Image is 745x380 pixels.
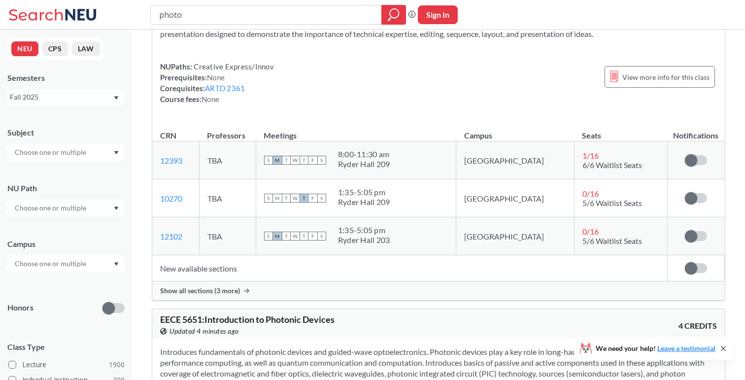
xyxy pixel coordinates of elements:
div: Campus [7,239,125,249]
th: Campus [456,120,574,141]
input: Choose one or multiple [10,202,93,214]
span: EECE 5651 : Introduction to Photonic Devices [160,314,335,325]
span: 4 CREDITS [678,320,717,331]
span: Show all sections (3 more) [160,286,240,295]
svg: Dropdown arrow [114,151,119,155]
span: 1 / 16 [582,151,599,160]
th: Professors [199,120,256,141]
span: T [282,194,291,203]
input: Choose one or multiple [10,146,93,158]
svg: Dropdown arrow [114,96,119,100]
span: Updated 4 minutes ago [169,326,239,337]
svg: Dropdown arrow [114,207,119,210]
div: Ryder Hall 209 [338,159,390,169]
span: F [308,194,317,203]
span: F [308,232,317,241]
div: Show all sections (3 more) [152,281,725,300]
span: T [300,194,308,203]
span: S [264,232,273,241]
p: Honors [7,302,34,313]
div: magnifying glass [381,5,406,25]
div: Fall 2025Dropdown arrow [7,89,125,105]
td: New available sections [152,255,667,281]
span: M [273,194,282,203]
div: Dropdown arrow [7,200,125,216]
span: W [291,194,300,203]
div: Ryder Hall 203 [338,235,390,245]
div: Semesters [7,72,125,83]
span: None [202,95,219,104]
a: ARTD 2361 [205,84,245,93]
span: M [273,156,282,165]
label: Lecture [8,358,125,371]
span: W [291,232,300,241]
td: TBA [199,217,256,255]
button: CPS [42,41,68,56]
th: Notifications [667,120,724,141]
span: T [300,232,308,241]
div: 8:00 - 11:30 am [338,149,390,159]
span: F [308,156,317,165]
span: S [317,194,326,203]
span: T [282,156,291,165]
a: Leave a testimonial [657,344,715,352]
a: 12102 [160,232,182,241]
span: S [264,194,273,203]
button: LAW [72,41,100,56]
td: TBA [199,179,256,217]
div: Subject [7,127,125,138]
div: NUPaths: Prerequisites: Corequisites: Course fees: [160,61,274,104]
div: Dropdown arrow [7,144,125,161]
th: Meetings [256,120,456,141]
input: Choose one or multiple [10,258,93,270]
a: 12393 [160,156,182,165]
span: T [300,156,308,165]
span: View more info for this class [622,71,710,83]
span: We need your help! [596,345,715,352]
td: [GEOGRAPHIC_DATA] [456,217,574,255]
span: Class Type [7,342,125,352]
div: Dropdown arrow [7,255,125,272]
span: T [282,232,291,241]
span: S [264,156,273,165]
span: S [317,156,326,165]
div: 1:35 - 5:05 pm [338,225,390,235]
svg: Dropdown arrow [114,262,119,266]
div: NU Path [7,183,125,194]
button: Sign In [418,5,458,24]
span: 0 / 16 [582,227,599,236]
a: 10270 [160,194,182,203]
span: M [273,232,282,241]
div: Ryder Hall 209 [338,197,390,207]
td: [GEOGRAPHIC_DATA] [456,141,574,179]
span: W [291,156,300,165]
span: 0 / 16 [582,189,599,198]
span: 6/6 Waitlist Seats [582,160,642,170]
div: 1:35 - 5:05 pm [338,187,390,197]
td: [GEOGRAPHIC_DATA] [456,179,574,217]
span: 5/6 Waitlist Seats [582,236,642,245]
svg: magnifying glass [388,8,400,22]
button: NEU [11,41,38,56]
input: Class, professor, course number, "phrase" [158,6,374,23]
th: Seats [574,120,667,141]
span: Creative Express/Innov [192,62,274,71]
span: 1900 [109,359,125,370]
span: None [207,73,225,82]
div: CRN [160,130,176,141]
td: TBA [199,141,256,179]
div: Fall 2025 [10,92,113,103]
span: 5/6 Waitlist Seats [582,198,642,207]
span: S [317,232,326,241]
